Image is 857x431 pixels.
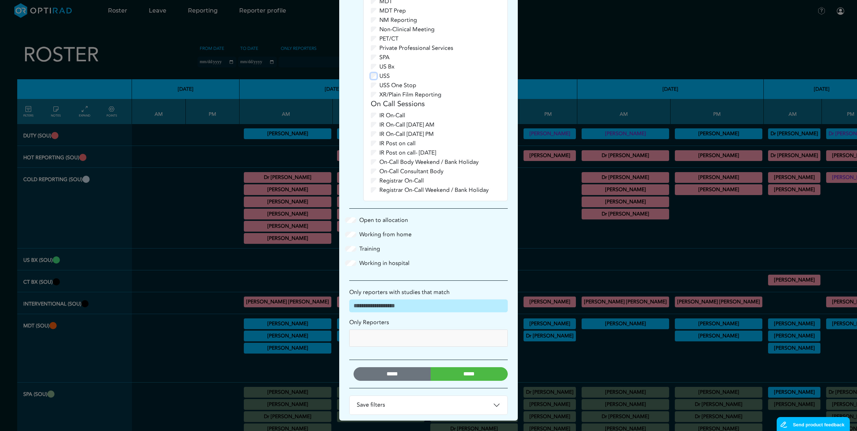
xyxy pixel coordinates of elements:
[349,318,389,327] label: Only Reporters
[359,230,412,239] label: Working from home
[379,44,453,52] label: Private Professional Services
[359,216,408,224] label: Open to allocation
[359,245,380,253] label: Training
[379,158,479,166] label: On-Call Body Weekend / Bank Holiday
[379,120,435,129] label: IR On-Call [DATE] AM
[371,100,500,108] h5: On Call Sessions
[379,139,416,148] label: IR Post on call
[379,53,389,62] label: SPA
[350,396,507,415] button: Save filters
[379,186,489,194] label: Registrar On-Call Weekend / Bank Holiday
[379,25,435,34] label: Non-Clinical Meeting
[349,288,450,297] label: Only reporters with studies that match
[379,90,441,99] label: XR/Plain Film Reporting
[352,333,403,343] input: null
[379,167,444,176] label: On-Call Consultant Body
[379,130,434,138] label: IR On-Call [DATE] PM
[379,6,406,15] label: MDT Prep
[379,81,416,90] label: USS One Stop
[379,111,405,120] label: IR On-Call
[379,62,394,71] label: US Bx
[379,72,390,80] label: USS
[379,16,417,24] label: NM Reporting
[359,259,409,267] label: Working in hospital
[379,148,436,157] label: IR Post on call- [DATE]
[379,176,424,185] label: Registrar On-Call
[379,34,398,43] label: PET/CT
